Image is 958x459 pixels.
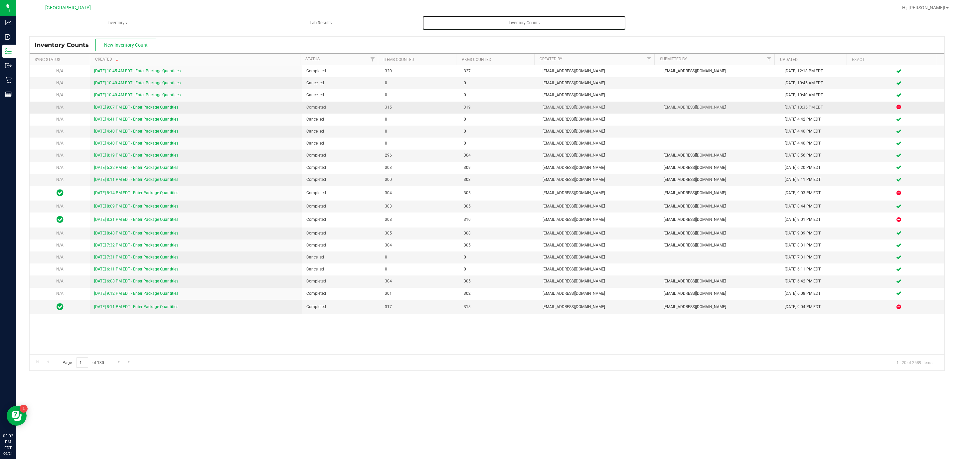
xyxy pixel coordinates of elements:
div: [DATE] 6:42 PM EDT [785,278,850,284]
a: [DATE] 4:40 PM EDT - Enter Package Quantities [94,129,178,134]
span: Completed [306,304,377,310]
span: [EMAIL_ADDRESS][DOMAIN_NAME] [664,230,777,236]
a: [DATE] 8:31 PM EDT - Enter Package Quantities [94,217,178,222]
span: 305 [464,242,535,248]
div: [DATE] 8:56 PM EDT [785,152,850,159]
span: 0 [385,92,456,98]
span: N/A [56,69,64,73]
span: 0 [385,80,456,86]
span: [EMAIL_ADDRESS][DOMAIN_NAME] [543,254,656,260]
a: [DATE] 4:40 PM EDT - Enter Package Quantities [94,141,178,146]
span: Cancelled [306,80,377,86]
span: Completed [306,165,377,171]
span: Completed [306,104,377,111]
a: [DATE] 4:41 PM EDT - Enter Package Quantities [94,117,178,122]
span: Completed [306,217,377,223]
inline-svg: Reports [5,91,12,98]
span: In Sync [57,302,64,311]
span: Completed [306,203,377,210]
span: N/A [56,291,64,296]
span: Completed [306,278,377,284]
a: [DATE] 6:11 PM EDT - Enter Package Quantities [94,267,178,271]
p: 03:02 PM EDT [3,433,13,451]
input: 1 [76,357,88,368]
span: In Sync [57,215,64,224]
span: 0 [385,266,456,272]
span: [EMAIL_ADDRESS][DOMAIN_NAME] [543,304,656,310]
span: 317 [385,304,456,310]
a: Updated [780,57,798,62]
span: N/A [56,255,64,259]
a: [DATE] 7:32 PM EDT - Enter Package Quantities [94,243,178,247]
a: Sync Status [35,57,60,62]
span: 315 [385,104,456,111]
span: [EMAIL_ADDRESS][DOMAIN_NAME] [543,177,656,183]
span: N/A [56,117,64,122]
span: Cancelled [306,92,377,98]
div: [DATE] 12:18 PM EDT [785,68,850,74]
span: Completed [306,190,377,196]
span: [EMAIL_ADDRESS][DOMAIN_NAME] [543,266,656,272]
a: Go to the next page [114,357,123,366]
span: Inventory Counts [500,20,549,26]
span: N/A [56,141,64,146]
span: N/A [56,129,64,134]
div: [DATE] 10:45 AM EDT [785,80,850,86]
span: Cancelled [306,128,377,135]
span: [EMAIL_ADDRESS][DOMAIN_NAME] [543,190,656,196]
span: [EMAIL_ADDRESS][DOMAIN_NAME] [664,165,777,171]
a: [DATE] 10:40 AM EDT - Enter Package Quantities [94,81,181,85]
span: In Sync [57,188,64,198]
span: N/A [56,279,64,283]
span: N/A [56,231,64,235]
span: [EMAIL_ADDRESS][DOMAIN_NAME] [664,190,777,196]
span: 305 [464,190,535,196]
div: [DATE] 6:08 PM EDT [785,290,850,297]
span: 304 [385,242,456,248]
span: 308 [464,230,535,236]
div: [DATE] 9:03 PM EDT [785,190,850,196]
div: [DATE] 9:04 PM EDT [785,304,850,310]
span: [EMAIL_ADDRESS][DOMAIN_NAME] [543,92,656,98]
span: 320 [385,68,456,74]
div: [DATE] 9:09 PM EDT [785,230,850,236]
span: [GEOGRAPHIC_DATA] [45,5,91,11]
span: [EMAIL_ADDRESS][DOMAIN_NAME] [543,80,656,86]
a: [DATE] 8:19 PM EDT - Enter Package Quantities [94,153,178,158]
span: [EMAIL_ADDRESS][DOMAIN_NAME] [543,128,656,135]
a: Created By [540,57,562,61]
span: [EMAIL_ADDRESS][DOMAIN_NAME] [543,242,656,248]
span: 296 [385,152,456,159]
div: [DATE] 10:40 AM EDT [785,92,850,98]
span: 305 [464,203,535,210]
span: [EMAIL_ADDRESS][DOMAIN_NAME] [664,177,777,183]
div: [DATE] 8:44 PM EDT [785,203,850,210]
inline-svg: Analytics [5,19,12,26]
span: [EMAIL_ADDRESS][DOMAIN_NAME] [543,152,656,159]
span: 304 [464,152,535,159]
span: [EMAIL_ADDRESS][DOMAIN_NAME] [543,278,656,284]
span: 0 [464,92,535,98]
a: Filter [643,54,654,65]
div: [DATE] 9:01 PM EDT [785,217,850,223]
span: Cancelled [306,140,377,147]
iframe: Resource center unread badge [20,405,28,413]
div: [DATE] 4:42 PM EDT [785,116,850,123]
a: Filter [367,54,378,65]
span: 310 [464,217,535,223]
div: [DATE] 4:40 PM EDT [785,128,850,135]
div: [DATE] 4:40 PM EDT [785,140,850,147]
span: Completed [306,230,377,236]
span: 318 [464,304,535,310]
span: [EMAIL_ADDRESS][DOMAIN_NAME] [543,104,656,111]
div: [DATE] 10:35 PM EDT [785,104,850,111]
div: [DATE] 7:31 PM EDT [785,254,850,260]
span: [EMAIL_ADDRESS][DOMAIN_NAME] [543,203,656,210]
iframe: Resource center [7,406,27,426]
span: Inventory Counts [35,41,95,49]
a: [DATE] 8:11 PM EDT - Enter Package Quantities [94,304,178,309]
a: [DATE] 10:45 AM EDT - Enter Package Quantities [94,69,181,73]
span: [EMAIL_ADDRESS][DOMAIN_NAME] [543,217,656,223]
a: Filter [763,54,774,65]
span: 303 [464,177,535,183]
